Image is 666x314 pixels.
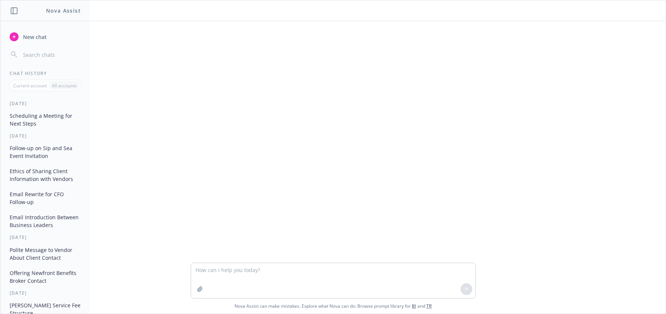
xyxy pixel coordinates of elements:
button: Scheduling a Meeting for Next Steps [7,110,83,130]
span: New chat [22,33,47,41]
a: TR [426,303,432,309]
div: [DATE] [1,234,89,240]
button: Polite Message to Vendor About Client Contact [7,244,83,264]
button: Email Introduction Between Business Leaders [7,211,83,231]
div: [DATE] [1,290,89,296]
a: BI [412,303,416,309]
button: Ethics of Sharing Client Information with Vendors [7,165,83,185]
button: Offering Newfront Benefits Broker Contact [7,267,83,287]
h1: Nova Assist [46,7,81,14]
input: Search chats [22,49,81,60]
button: Follow-up on Sip and Sea Event Invitation [7,142,83,162]
p: Current account [13,82,47,89]
button: Email Rewrite for CFO Follow-up [7,188,83,208]
button: New chat [7,30,83,43]
span: Nova Assist can make mistakes. Explore what Nova can do: Browse prompt library for and [3,298,663,314]
div: [DATE] [1,133,89,139]
div: [DATE] [1,100,89,107]
div: Chat History [1,70,89,77]
p: All accounts [52,82,77,89]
